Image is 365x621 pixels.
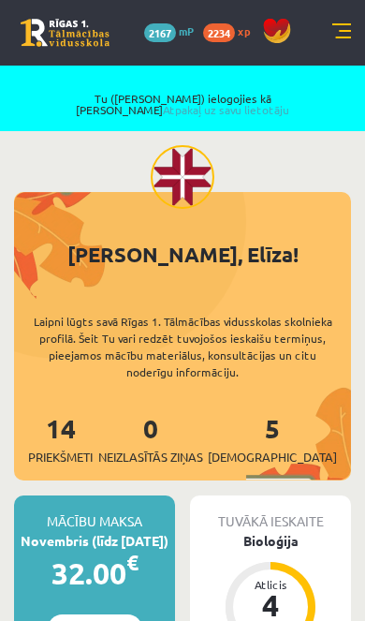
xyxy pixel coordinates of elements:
[242,579,299,590] div: Atlicis
[163,102,289,117] a: Atpakaļ uz savu lietotāju
[203,23,235,42] span: 2234
[190,495,351,531] div: Tuvākā ieskaite
[151,145,214,209] img: Elīza Tāre
[126,549,139,576] span: €
[21,19,109,47] a: Rīgas 1. Tālmācības vidusskola
[14,531,175,551] div: Novembris (līdz [DATE])
[14,551,175,596] div: 32.00
[98,411,203,466] a: 0Neizlasītās ziņas
[190,531,351,551] div: Bioloģija
[98,448,203,466] span: Neizlasītās ziņas
[179,23,194,38] span: mP
[242,590,299,620] div: 4
[28,411,93,466] a: 14Priekšmeti
[208,448,337,466] span: [DEMOGRAPHIC_DATA]
[28,448,93,466] span: Priekšmeti
[14,239,351,270] div: [PERSON_NAME], Elīza!
[208,411,337,466] a: 5[DEMOGRAPHIC_DATA]
[238,23,250,38] span: xp
[14,313,351,380] div: Laipni lūgts savā Rīgas 1. Tālmācības vidusskolas skolnieka profilā. Šeit Tu vari redzēt tuvojošo...
[144,23,176,42] span: 2167
[36,93,328,115] span: Tu ([PERSON_NAME]) ielogojies kā [PERSON_NAME]
[14,495,175,531] div: Mācību maksa
[203,23,259,38] a: 2234 xp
